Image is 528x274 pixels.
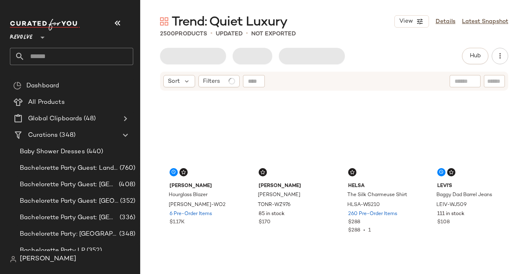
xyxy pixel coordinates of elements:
span: 6 Pre-Order Items [170,211,212,218]
span: Bachelorette Party Guest: [GEOGRAPHIC_DATA] [20,213,118,222]
span: (352) [118,197,135,206]
span: (348) [118,230,135,239]
a: Latest Snapshot [462,17,508,26]
span: (352) [85,246,102,255]
span: (760) [118,164,135,173]
span: [PERSON_NAME]-WO2 [169,201,226,209]
span: Bachelorette Party: [GEOGRAPHIC_DATA] [20,230,118,239]
span: Dashboard [26,81,59,91]
span: [PERSON_NAME] [20,254,76,264]
span: TONR-WZ976 [258,201,290,209]
span: LEIV-WJ509 [436,201,467,209]
span: Bachelorette Party Guest: [GEOGRAPHIC_DATA] [20,180,117,190]
img: svg%3e [13,82,21,90]
span: [PERSON_NAME] [258,192,300,199]
span: Bachelorette Party Guest: Landing Page [20,164,118,173]
span: LEVI'S [437,183,499,190]
span: Curations [28,131,58,140]
img: svg%3e [350,170,355,175]
span: 111 in stock [437,211,464,218]
span: Revolve [10,28,33,43]
span: (440) [85,147,104,157]
span: Sort [168,77,180,86]
span: Hub [469,53,481,59]
a: Details [436,17,455,26]
span: (336) [118,213,135,222]
span: View [399,18,413,25]
img: svg%3e [160,17,168,26]
span: Baggy Dad Barrel Jeans [436,192,492,199]
span: Trend: Quiet Luxury [172,14,287,30]
span: (408) [117,180,135,190]
img: svg%3e [10,256,16,262]
span: 1 [368,228,371,233]
span: Bachelorette Party LP [20,246,85,255]
img: svg%3e [260,170,265,175]
span: The Silk Charmeuse Shirt [347,192,407,199]
span: Hourglass Blazer [169,192,207,199]
span: • [360,228,368,233]
span: Bachelorette Party Guest: [GEOGRAPHIC_DATA] [20,197,118,206]
span: [PERSON_NAME] [170,183,231,190]
img: svg%3e [181,170,186,175]
span: 85 in stock [259,211,285,218]
span: HLSA-WS210 [347,201,380,209]
span: (348) [58,131,75,140]
img: cfy_white_logo.C9jOOHJF.svg [10,19,80,30]
button: Hub [462,48,488,64]
span: $108 [437,219,450,226]
span: $170 [259,219,271,226]
span: All Products [28,98,65,107]
span: • [246,29,248,39]
span: $288 [348,228,360,233]
span: 2500 [160,31,175,37]
p: updated [216,30,243,38]
span: • [210,29,212,39]
span: $1.17K [170,219,185,226]
span: 260 Pre-Order Items [348,211,397,218]
span: (48) [82,114,96,124]
button: View [394,15,429,28]
p: Not Exported [251,30,296,38]
div: Products [160,30,207,38]
span: Baby Shower Dresses [20,147,85,157]
span: Filters [203,77,220,86]
span: Global Clipboards [28,114,82,124]
span: [PERSON_NAME] [259,183,320,190]
span: Helsa [348,183,410,190]
img: svg%3e [449,170,454,175]
span: $288 [348,219,360,226]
